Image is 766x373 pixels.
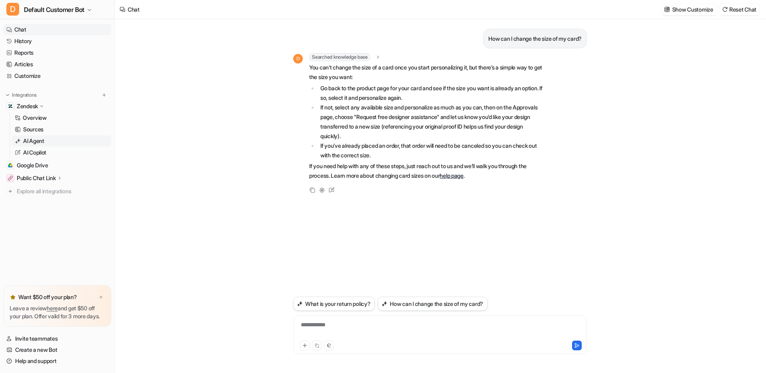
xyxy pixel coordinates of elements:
a: Overview [12,112,111,123]
p: Overview [23,114,47,122]
p: Show Customize [672,5,713,14]
img: expand menu [5,92,10,98]
li: Go back to the product page for your card and see if the size you want is already an option. If s... [318,83,543,103]
p: How can I change the size of my card? [488,34,582,44]
button: Integrations [3,91,39,99]
a: Reports [3,47,111,58]
span: Explore all integrations [17,185,108,198]
button: Reset Chat [720,4,760,15]
a: Google DriveGoogle Drive [3,160,111,171]
p: Integrations [12,92,37,98]
img: star [10,294,16,300]
a: Sources [12,124,111,135]
p: Public Chat Link [17,174,56,182]
img: Zendesk [8,104,13,109]
img: explore all integrations [6,187,14,195]
img: Google Drive [8,163,13,168]
img: customize [664,6,670,12]
p: Zendesk [17,102,38,110]
a: Chat [3,24,111,35]
a: Create a new Bot [3,344,111,355]
a: help page [440,172,463,179]
span: Default Customer Bot [24,4,85,15]
img: reset [722,6,728,12]
span: Google Drive [17,161,48,169]
a: Invite teammates [3,333,111,344]
a: Customize [3,70,111,81]
img: Public Chat Link [8,176,13,181]
a: Articles [3,59,111,70]
li: If not, select any available size and personalize as much as you can, then on the Approvals page,... [318,103,543,141]
button: What is your return policy? [293,297,375,311]
img: x [99,295,103,300]
a: AI Agent [12,135,111,147]
a: Explore all integrations [3,186,111,197]
p: AI Agent [23,137,44,145]
a: Help and support [3,355,111,367]
a: History [3,36,111,47]
span: D [293,54,303,63]
p: Want $50 off your plan? [18,293,77,301]
img: menu_add.svg [101,92,107,98]
span: Searched knowledge base [309,53,370,61]
p: AI Copilot [23,149,46,157]
a: here [47,305,58,311]
p: Sources [23,125,43,133]
li: If you’ve already placed an order, that order will need to be canceled so you can check out with ... [318,141,543,160]
div: Chat [128,5,140,14]
p: Leave a review and get $50 off your plan. Offer valid for 3 more days. [10,304,105,320]
p: You can’t change the size of a card once you start personalizing it, but there’s a simple way to ... [309,63,543,82]
button: How can I change the size of my card? [378,297,488,311]
span: D [6,3,19,16]
button: Show Customize [662,4,717,15]
a: AI Copilot [12,147,111,158]
p: If you need help with any of these steps, just reach out to us and we’ll walk you through the pro... [309,161,543,181]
